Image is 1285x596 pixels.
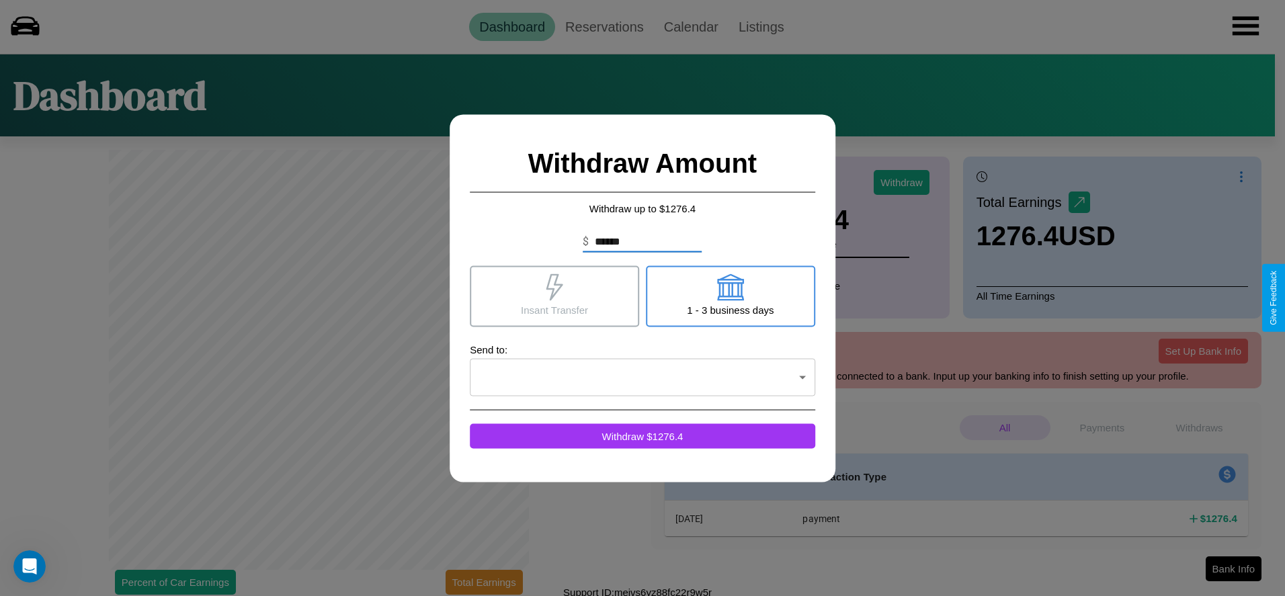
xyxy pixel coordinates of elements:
h2: Withdraw Amount [470,134,815,192]
iframe: Intercom live chat [13,550,46,583]
div: Give Feedback [1269,271,1278,325]
p: Withdraw up to $ 1276.4 [470,199,815,217]
p: 1 - 3 business days [687,300,774,318]
p: Send to: [470,340,815,358]
button: Withdraw $1276.4 [470,423,815,448]
p: Insant Transfer [521,300,588,318]
p: $ [583,233,589,249]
